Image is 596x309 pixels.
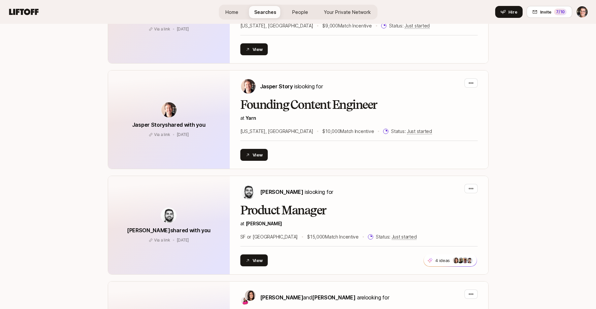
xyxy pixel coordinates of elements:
p: Status: [389,22,430,30]
div: 7 /10 [554,9,567,15]
span: Home [225,9,238,16]
p: [US_STATE], [GEOGRAPHIC_DATA] [240,22,313,30]
p: Via a link [154,132,170,138]
p: $9,000 Match Incentive [322,22,372,30]
img: Jasper Story [241,79,256,94]
span: Just started [407,128,432,134]
img: avatar-url [161,208,176,223]
span: Searches [254,9,276,16]
p: are looking for [260,293,389,302]
p: 4 ideas [435,257,450,264]
p: Status: [376,233,417,241]
img: Eleanor Morgan [245,290,256,301]
button: Invite7/10 [527,6,572,18]
p: SF or [GEOGRAPHIC_DATA] [240,233,298,241]
button: 4 ideas [423,254,477,267]
img: f0936900_d56c_467f_af31_1b3fd38f9a79.jpg [458,257,464,263]
span: [PERSON_NAME] [312,294,355,301]
p: $10,000 Match Incentive [322,127,374,135]
span: Jasper Story [260,83,293,90]
a: [PERSON_NAME] [246,221,282,226]
span: Your Private Network [324,9,371,16]
span: [PERSON_NAME] [260,294,303,301]
span: Jasper Story shared with you [132,121,205,128]
img: Emma Frane [241,297,249,305]
button: View [240,149,268,161]
span: Hire [508,9,517,15]
span: June 5, 2025 5:11pm [177,238,189,243]
span: Invite [540,9,551,15]
p: Via a link [154,237,170,243]
img: ACg8ocJgLS4_X9rs-p23w7LExaokyEoWgQo9BGx67dOfttGDosg=s160-c [462,257,468,263]
p: Via a link [154,26,170,32]
button: Hire [495,6,523,18]
span: September 15, 2025 1:33pm [177,132,189,137]
h2: Founding Content Engineer [240,98,478,111]
a: Your Private Network [319,6,376,18]
span: [PERSON_NAME] [260,189,303,195]
span: Just started [405,23,430,29]
img: Hessam Mostajabi [241,185,256,199]
span: Just started [392,234,417,240]
span: [PERSON_NAME] shared with you [127,227,211,234]
span: Yarn [246,115,256,121]
img: Eric Smith [576,6,588,18]
img: 7bf30482_e1a5_47b4_9e0f_fc49ddd24bf6.jpg [467,257,473,263]
a: Searches [249,6,282,18]
h2: Product Manager [240,204,478,217]
p: [US_STATE], [GEOGRAPHIC_DATA] [240,127,313,135]
p: $15,000 Match Incentive [307,233,359,241]
a: People [287,6,313,18]
button: View [240,254,268,266]
a: Home [220,6,244,18]
img: avatar-url [161,102,177,117]
p: Status: [391,127,432,135]
p: is looking for [260,82,323,91]
p: is looking for [260,188,333,196]
button: View [240,43,268,55]
span: September 15, 2025 1:33pm [177,26,189,31]
span: and [303,294,355,301]
p: at [240,114,478,122]
span: People [292,9,308,16]
p: at [240,220,478,228]
img: 71d7b91d_d7cb_43b4_a7ea_a9b2f2cc6e03.jpg [453,257,459,263]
